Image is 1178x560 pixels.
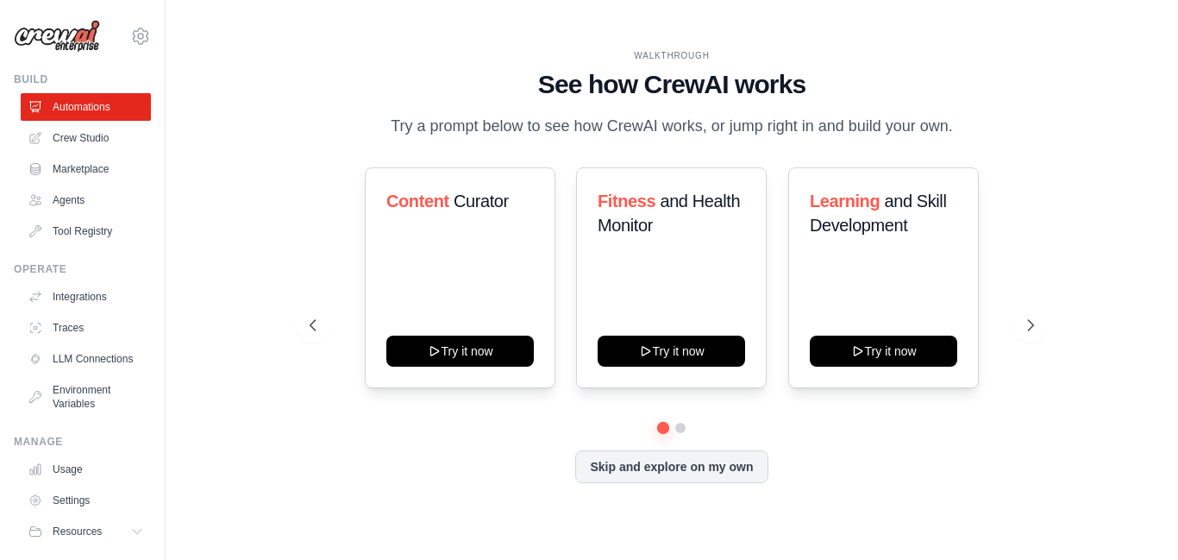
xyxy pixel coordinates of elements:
p: Try a prompt below to see how CrewAI works, or jump right in and build your own. [382,114,962,139]
a: Agents [21,186,151,214]
h1: See how CrewAI works [310,69,1034,100]
span: Content [386,192,449,211]
div: Build [14,72,151,86]
a: LLM Connections [21,345,151,373]
button: Skip and explore on my own [575,450,768,483]
div: Operate [14,262,151,276]
span: Fitness [598,192,655,211]
button: Try it now [810,336,957,367]
a: Traces [21,314,151,342]
a: Crew Studio [21,124,151,152]
a: Automations [21,93,151,121]
a: Environment Variables [21,376,151,418]
span: and Skill Development [810,192,946,235]
span: Resources [53,525,102,538]
a: Integrations [21,283,151,311]
div: WALKTHROUGH [310,49,1034,62]
span: Learning [810,192,880,211]
a: Marketplace [21,155,151,183]
div: Manage [14,435,151,449]
img: Logo [14,20,100,53]
a: Tool Registry [21,217,151,245]
a: Usage [21,456,151,483]
span: and Health Monitor [598,192,740,235]
button: Resources [21,518,151,545]
button: Try it now [598,336,745,367]
span: Curator [454,192,509,211]
button: Try it now [386,336,534,367]
a: Settings [21,487,151,514]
